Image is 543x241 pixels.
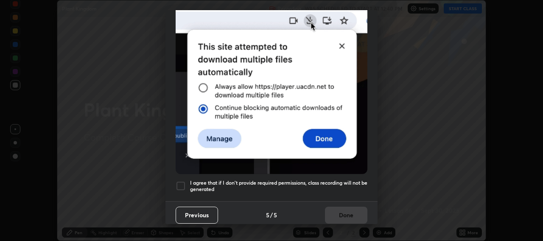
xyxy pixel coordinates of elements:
button: Previous [176,207,218,224]
h4: / [270,211,273,219]
h4: 5 [274,211,277,219]
h5: I agree that if I don't provide required permissions, class recording will not be generated [190,180,367,193]
h4: 5 [266,211,269,219]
